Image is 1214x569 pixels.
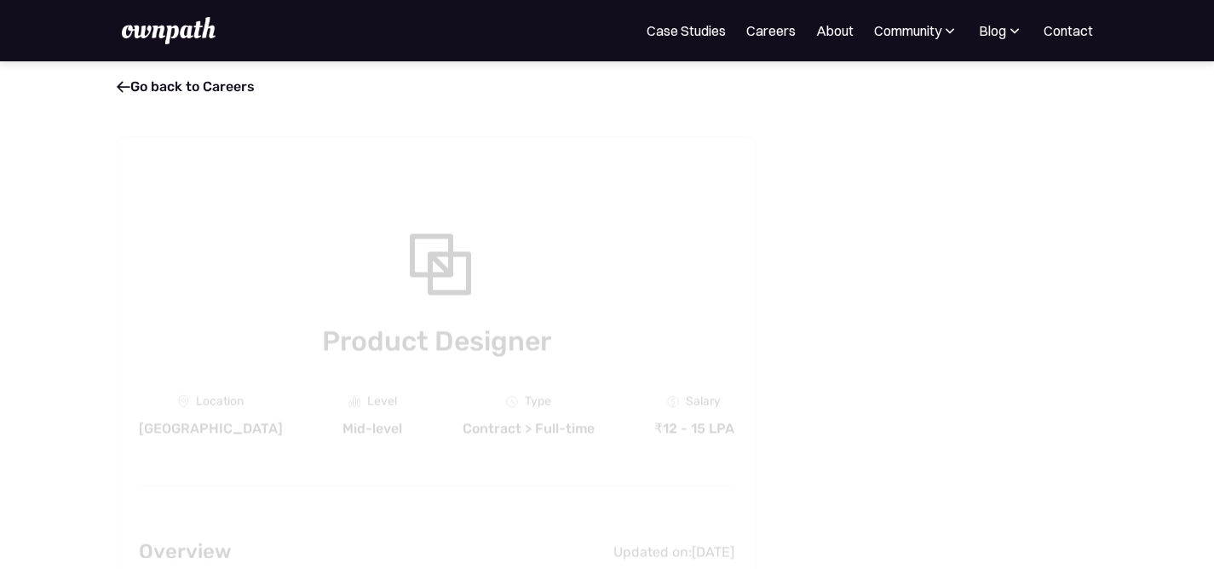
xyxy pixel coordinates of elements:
[462,420,594,437] div: Contract > Full-time
[117,78,255,95] a: Go back to Careers
[139,321,734,360] h1: Product Designer
[139,420,283,437] div: [GEOGRAPHIC_DATA]
[816,20,854,41] a: About
[692,543,734,560] div: [DATE]
[979,20,1006,41] div: Blog
[348,395,360,407] img: Graph Icon - Job Board X Webflow Template
[505,395,517,407] img: Clock Icon - Job Board X Webflow Template
[366,394,396,408] div: Level
[139,535,232,568] h2: Overview
[178,394,189,408] img: Location Icon - Job Board X Webflow Template
[653,420,734,437] div: ₹12 - 15 LPA
[117,78,130,95] span: 
[686,394,721,408] div: Salary
[647,20,726,41] a: Case Studies
[874,20,941,41] div: Community
[196,394,244,408] div: Location
[874,20,958,41] div: Community
[667,395,679,407] img: Money Icon - Job Board X Webflow Template
[1044,20,1093,41] a: Contact
[613,543,692,560] div: Updated on:
[979,20,1023,41] div: Blog
[746,20,796,41] a: Careers
[524,394,550,408] div: Type
[342,420,402,437] div: Mid-level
